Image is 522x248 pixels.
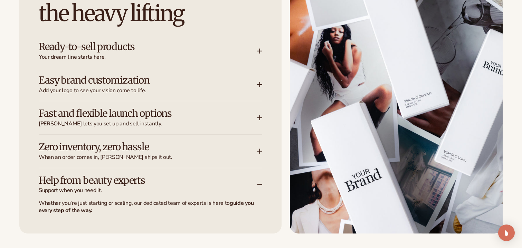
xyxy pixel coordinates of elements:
span: Support when you need it. [39,187,257,194]
h3: Easy brand customization [39,75,236,86]
h3: Fast and flexible launch options [39,108,236,119]
span: When an order comes in, [PERSON_NAME] ships it out. [39,154,257,161]
h3: Zero inventory, zero hassle [39,142,236,152]
strong: guide you every step of the way. [39,199,254,214]
div: Open Intercom Messenger [498,225,515,241]
h3: Help from beauty experts [39,175,236,186]
h3: Ready-to-sell products [39,41,236,52]
span: Add your logo to see your vision come to life. [39,87,257,94]
p: Whether you’re just starting or scaling, our dedicated team of experts is here to [39,200,254,214]
span: Your dream line starts here. [39,54,257,61]
span: [PERSON_NAME] lets you set up and sell instantly. [39,120,257,127]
